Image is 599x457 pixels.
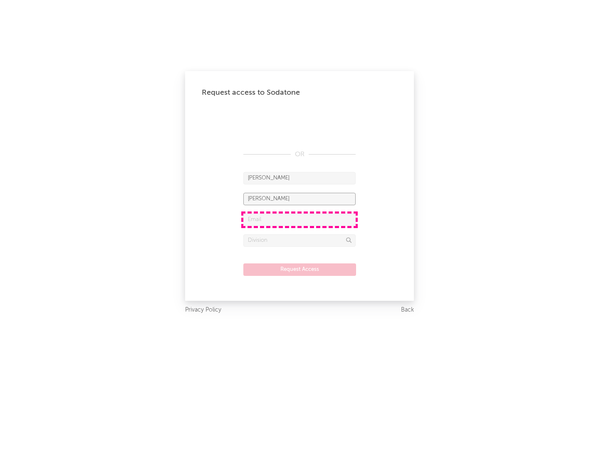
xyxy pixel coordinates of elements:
[243,234,356,247] input: Division
[243,150,356,160] div: OR
[243,214,356,226] input: Email
[243,263,356,276] button: Request Access
[243,172,356,184] input: First Name
[401,305,414,315] a: Back
[243,193,356,205] input: Last Name
[202,88,397,98] div: Request access to Sodatone
[185,305,221,315] a: Privacy Policy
